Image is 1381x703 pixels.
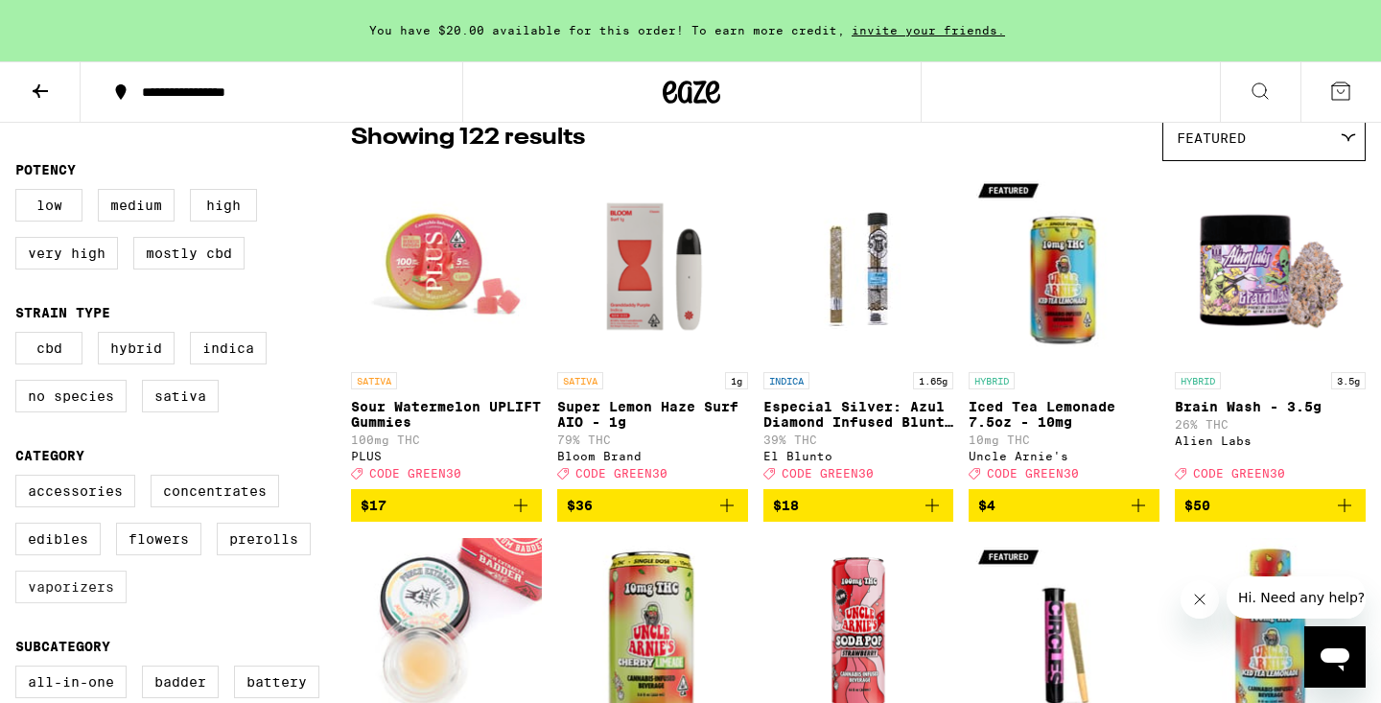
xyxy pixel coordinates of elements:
img: Uncle Arnie's - Iced Tea Lemonade 7.5oz - 10mg [969,171,1159,363]
p: HYBRID [1175,372,1221,389]
label: Medium [98,189,175,222]
p: Super Lemon Haze Surf AIO - 1g [557,399,748,430]
span: $36 [567,498,593,513]
img: Alien Labs - Brain Wash - 3.5g [1175,171,1366,363]
span: CODE GREEN30 [987,467,1079,480]
p: INDICA [763,372,809,389]
p: 100mg THC [351,434,542,446]
p: 39% THC [763,434,954,446]
label: Prerolls [217,523,311,555]
legend: Strain Type [15,305,110,320]
p: 3.5g [1331,372,1366,389]
label: Mostly CBD [133,237,245,269]
span: $18 [773,498,799,513]
p: 79% THC [557,434,748,446]
button: Add to bag [557,489,748,522]
label: No Species [15,380,127,412]
p: Especial Silver: Azul Diamond Infused Blunt - 1.65g [763,399,954,430]
label: Vaporizers [15,571,127,603]
a: Open page for Iced Tea Lemonade 7.5oz - 10mg from Uncle Arnie's [969,171,1159,489]
button: Add to bag [351,489,542,522]
img: Bloom Brand - Super Lemon Haze Surf AIO - 1g [557,171,748,363]
button: Add to bag [969,489,1159,522]
div: Bloom Brand [557,450,748,462]
span: $17 [361,498,386,513]
p: 1g [725,372,748,389]
a: Open page for Especial Silver: Azul Diamond Infused Blunt - 1.65g from El Blunto [763,171,954,489]
button: Add to bag [763,489,954,522]
p: Iced Tea Lemonade 7.5oz - 10mg [969,399,1159,430]
img: El Blunto - Especial Silver: Azul Diamond Infused Blunt - 1.65g [763,171,954,363]
label: CBD [15,332,82,364]
label: Accessories [15,475,135,507]
label: All-In-One [15,666,127,698]
label: Concentrates [151,475,279,507]
label: Very High [15,237,118,269]
div: El Blunto [763,450,954,462]
p: HYBRID [969,372,1015,389]
span: invite your friends. [845,24,1012,36]
a: Open page for Brain Wash - 3.5g from Alien Labs [1175,171,1366,489]
label: High [190,189,257,222]
a: Open page for Sour Watermelon UPLIFT Gummies from PLUS [351,171,542,489]
span: You have $20.00 available for this order! To earn more credit, [369,24,845,36]
span: CODE GREEN30 [369,467,461,480]
img: PLUS - Sour Watermelon UPLIFT Gummies [351,171,542,363]
span: CODE GREEN30 [1193,467,1285,480]
iframe: Message from company [1227,576,1366,619]
p: SATIVA [557,372,603,389]
p: 1.65g [913,372,953,389]
label: Low [15,189,82,222]
div: Uncle Arnie's [969,450,1159,462]
legend: Potency [15,162,76,177]
legend: Category [15,448,84,463]
legend: Subcategory [15,639,110,654]
p: SATIVA [351,372,397,389]
span: $50 [1184,498,1210,513]
label: Battery [234,666,319,698]
iframe: Close message [1181,580,1219,619]
span: $4 [978,498,995,513]
iframe: Button to launch messaging window [1304,626,1366,688]
label: Indica [190,332,267,364]
a: Open page for Super Lemon Haze Surf AIO - 1g from Bloom Brand [557,171,748,489]
p: Sour Watermelon UPLIFT Gummies [351,399,542,430]
label: Flowers [116,523,201,555]
p: Brain Wash - 3.5g [1175,399,1366,414]
div: Alien Labs [1175,434,1366,447]
div: PLUS [351,450,542,462]
span: CODE GREEN30 [782,467,874,480]
span: CODE GREEN30 [575,467,667,480]
p: 26% THC [1175,418,1366,431]
p: 10mg THC [969,434,1159,446]
span: Featured [1177,130,1246,146]
label: Edibles [15,523,101,555]
label: Badder [142,666,219,698]
button: Add to bag [1175,489,1366,522]
p: Showing 122 results [351,122,585,154]
label: Hybrid [98,332,175,364]
label: Sativa [142,380,219,412]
